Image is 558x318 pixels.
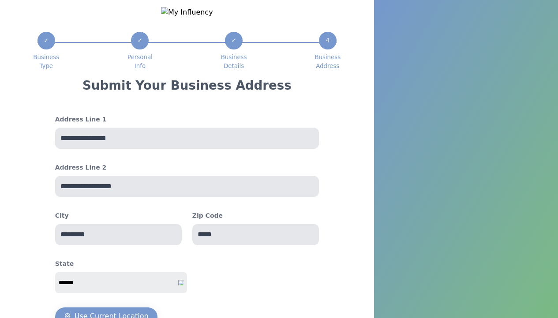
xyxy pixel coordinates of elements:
[33,53,59,71] span: Business Type
[319,32,337,49] div: 4
[55,211,182,220] h4: City
[82,78,292,94] h3: Submit Your Business Address
[225,32,243,49] div: ✓
[55,259,187,269] h4: State
[55,163,319,172] h4: Address Line 2
[221,53,247,71] span: Business Details
[315,53,341,71] span: Business Address
[192,211,223,220] h4: Zip Code
[37,32,55,49] div: ✓
[127,53,153,71] span: Personal Info
[55,115,319,124] h4: Address Line 1
[161,7,213,18] img: My Influency
[131,32,149,49] div: ✓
